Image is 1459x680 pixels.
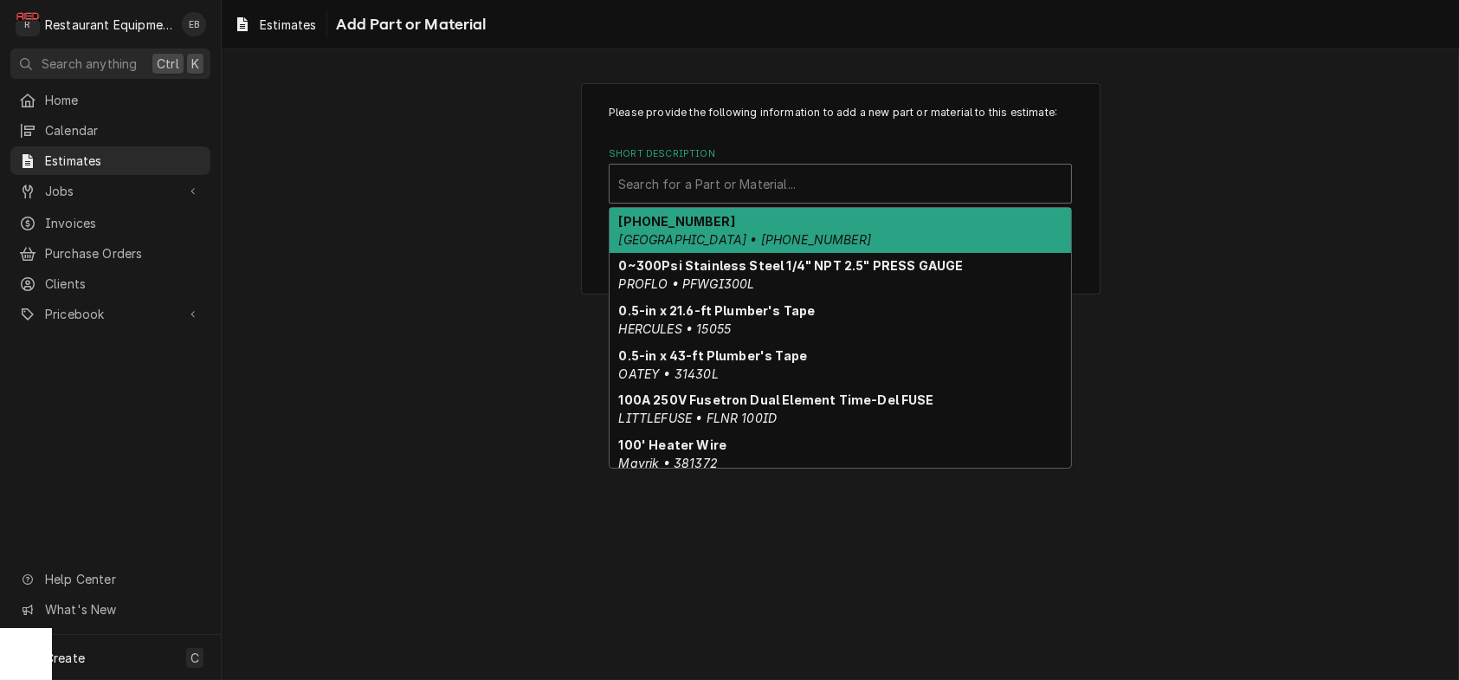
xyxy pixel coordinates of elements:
span: Clients [45,275,202,293]
div: R [16,12,40,36]
div: Emily Bird's Avatar [182,12,206,36]
em: PROFLO • PFWGI300L [619,276,755,291]
a: Invoices [10,209,210,237]
div: Restaurant Equipment Diagnostics [45,16,172,34]
span: Jobs [45,182,176,200]
a: Estimates [10,146,210,175]
strong: 100A 250V Fusetron Dual Element Time-Del FUSE [619,392,934,407]
span: Search anything [42,55,137,73]
a: Purchase Orders [10,239,210,268]
div: Line Item Create/Update [581,83,1101,295]
em: [GEOGRAPHIC_DATA] • [PHONE_NUMBER] [619,232,871,247]
p: Please provide the following information to add a new part or material to this estimate: [609,105,1072,120]
span: Invoices [45,214,202,232]
span: Add Part or Material [331,13,486,36]
span: Calendar [45,121,202,139]
a: Go to Help Center [10,565,210,593]
strong: 100' Heater Wire [619,437,727,452]
strong: [PHONE_NUMBER] [619,214,735,229]
strong: 0.5-in x 21.6-ft Plumber's Tape [619,303,816,318]
span: Purchase Orders [45,244,202,262]
span: Estimates [260,16,316,34]
a: Go to What's New [10,595,210,624]
em: LITTLEFUSE • FLNR 100ID [619,411,778,425]
span: Pricebook [45,305,176,323]
strong: 0~300Psi Stainless Steel 1/4" NPT 2.5" PRESS GAUGE [619,258,964,273]
a: Clients [10,269,210,298]
div: EB [182,12,206,36]
a: Go to Jobs [10,177,210,205]
span: Help Center [45,570,200,588]
em: OATEY • 31430L [619,366,719,381]
span: Create [45,651,85,665]
a: Calendar [10,116,210,145]
div: Short Description [609,147,1072,204]
em: Mavrik • 381372 [619,456,718,470]
label: Short Description [609,147,1072,161]
span: Home [45,91,202,109]
span: What's New [45,600,200,618]
span: C [190,649,199,667]
strong: 0.5-in x 43-ft Plumber's Tape [619,348,808,363]
a: Estimates [227,10,323,39]
button: Search anythingCtrlK [10,49,210,79]
span: Estimates [45,152,202,170]
div: Line Item Create/Update Form [609,105,1072,204]
span: K [191,55,199,73]
a: Go to Pricebook [10,300,210,328]
span: Ctrl [157,55,179,73]
em: HERCULES • 15055 [619,321,732,336]
a: Home [10,86,210,114]
div: Restaurant Equipment Diagnostics's Avatar [16,12,40,36]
